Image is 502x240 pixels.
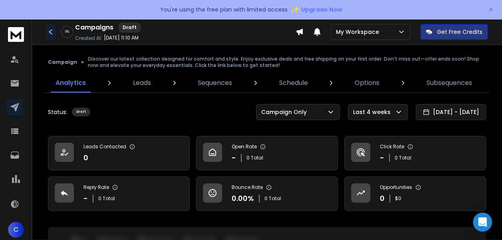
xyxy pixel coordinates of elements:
button: C [8,222,24,238]
a: Leads [128,73,156,92]
span: ✨ [291,4,300,15]
p: Bounce Rate [232,184,263,191]
p: - [380,152,384,163]
p: Last 4 weeks [353,108,394,116]
p: Status: [48,108,67,116]
p: Campaign Only [261,108,310,116]
div: Draft [72,108,90,116]
a: Open Rate-0 Total [196,136,338,170]
h1: Campaigns [75,23,113,32]
p: 0.00 % [232,193,254,204]
p: Subsequences [427,78,472,88]
a: Click Rate-0 Total [344,136,486,170]
img: logo [8,27,24,42]
span: Upgrade Now [301,6,342,14]
p: [DATE] 11:10 AM [104,35,139,41]
p: Analytics [56,78,86,88]
p: Opportunities [380,184,412,191]
a: Bounce Rate0.00%0 Total [196,177,338,211]
p: 0 Total [395,155,411,161]
p: Reply Rate [83,184,109,191]
p: My Workspace [336,28,382,36]
p: Sequences [198,78,232,88]
p: $ 0 [395,195,401,202]
p: Get Free Credits [437,28,482,36]
button: Campaign [48,59,77,65]
div: Draft [118,22,141,33]
p: 0 [380,193,385,204]
a: Leads Contacted0 [48,136,190,170]
div: Open Intercom Messenger [473,212,492,232]
p: Created At: [75,35,102,41]
p: Leads Contacted [83,144,126,150]
p: - [232,152,236,163]
p: Click Rate [380,144,404,150]
p: Schedule [279,78,308,88]
p: 0 [83,152,88,163]
a: Reply Rate-0 Total [48,177,190,211]
p: Options [355,78,379,88]
p: You're using the free plan with limited access [160,6,288,14]
p: - [83,193,88,204]
p: 0 Total [246,155,263,161]
button: Get Free Credits [420,24,488,40]
p: 0 Total [98,195,115,202]
a: Subsequences [422,73,477,92]
p: Discover our latest collection designed for comfort and style. Enjoy exclusive deals and free shi... [88,56,486,69]
p: Leads [133,78,151,88]
a: Opportunities0$0 [344,177,486,211]
a: Schedule [274,73,313,92]
p: 0 % [65,30,69,34]
a: Sequences [193,73,237,92]
p: Open Rate [232,144,257,150]
button: ✨Upgrade Now [291,2,342,18]
p: 0 Total [264,195,281,202]
button: [DATE] - [DATE] [416,104,486,120]
a: Analytics [51,73,91,92]
a: Options [350,73,384,92]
